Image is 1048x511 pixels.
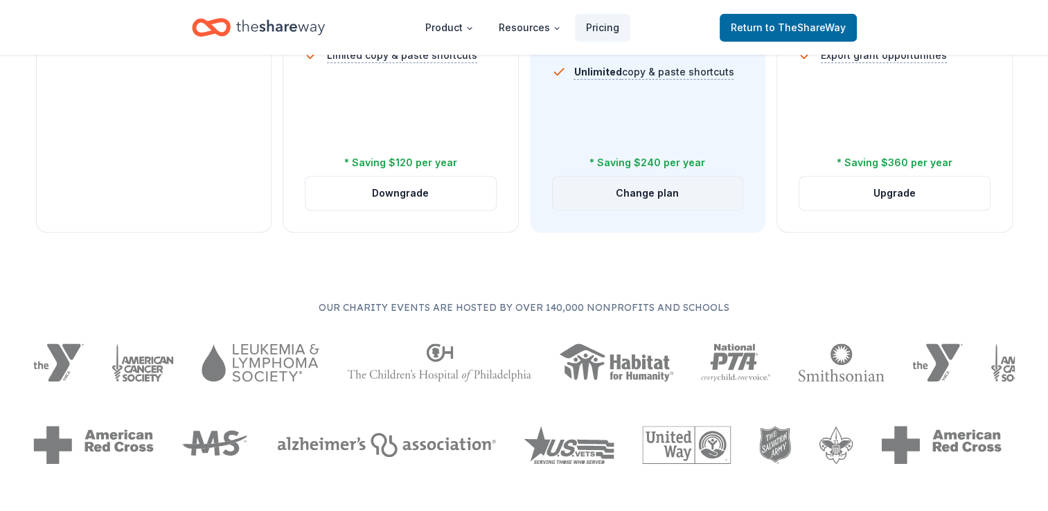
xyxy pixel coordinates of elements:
[765,21,846,33] span: to TheShareWay
[701,343,771,382] img: National PTA
[819,426,853,464] img: Boy Scouts of America
[912,343,963,382] img: YMCA
[731,19,846,36] span: Return
[559,343,673,382] img: Habitat for Humanity
[821,47,947,64] span: Export grant opportunities
[524,426,614,464] img: US Vets
[720,14,857,42] a: Returnto TheShareWay
[327,47,477,64] span: Limited copy & paste shortcuts
[488,14,572,42] button: Resources
[837,154,952,171] div: * Saving $360 per year
[181,426,249,464] img: MS
[798,343,885,382] img: Smithsonian
[202,343,319,382] img: Leukemia & Lymphoma Society
[799,177,990,210] button: Upgrade
[881,426,1002,464] img: American Red Cross
[347,343,531,382] img: The Children's Hospital of Philadelphia
[414,11,630,44] nav: Main
[574,66,622,78] span: Unlimited
[759,426,792,464] img: The Salvation Army
[305,177,496,210] button: Downgrade
[277,433,496,457] img: Alzheimers Association
[33,426,154,464] img: American Red Cross
[574,66,734,78] span: copy & paste shortcuts
[642,426,731,464] img: United Way
[553,177,743,210] button: Change plan
[589,154,705,171] div: * Saving $240 per year
[575,14,630,42] a: Pricing
[414,14,485,42] button: Product
[192,11,325,44] a: Home
[112,343,175,382] img: American Cancer Society
[344,154,457,171] div: * Saving $120 per year
[33,343,84,382] img: YMCA
[33,299,1015,316] p: Our charity events are hosted by over 140,000 nonprofits and schools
